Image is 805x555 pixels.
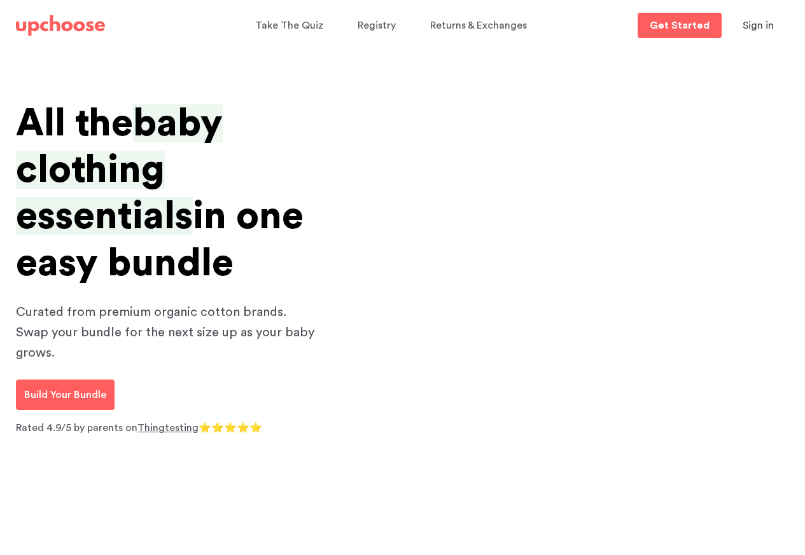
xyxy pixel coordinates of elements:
[24,387,106,402] p: Build Your Bundle
[255,13,327,38] a: Take The Quiz
[430,13,531,38] a: Returns & Exchanges
[16,15,105,36] img: UpChoose
[16,197,304,282] span: in one easy bundle
[199,423,262,433] span: ⭐⭐⭐⭐⭐
[430,20,527,31] span: Returns & Exchanges
[727,13,790,38] button: Sign in
[137,423,199,433] a: Thingtesting
[16,302,321,363] p: Curated from premium organic cotton brands. Swap your bundle for the next size up as your baby gr...
[358,20,396,31] span: Registry
[16,380,115,410] a: Build Your Bundle
[743,20,774,31] span: Sign in
[16,423,137,433] span: Rated 4.9/5 by parents on
[638,13,722,38] a: Get Started
[16,13,105,39] a: UpChoose
[650,20,710,31] p: Get Started
[16,104,223,235] span: baby clothing essentials
[16,104,133,142] span: All the
[255,20,323,31] span: Take The Quiz
[358,13,400,38] a: Registry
